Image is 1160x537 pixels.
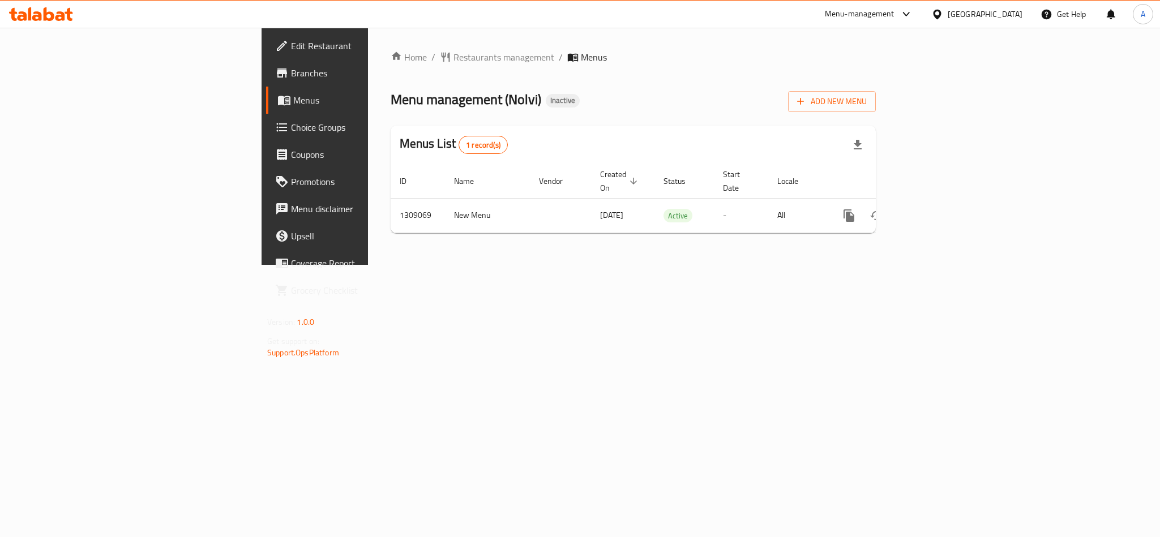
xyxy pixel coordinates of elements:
a: Branches [266,59,455,87]
span: Get support on: [267,334,319,349]
span: Start Date [723,167,755,195]
span: ID [400,174,421,188]
span: Branches [291,66,446,80]
span: Locale [777,174,813,188]
button: Change Status [863,202,890,229]
h2: Menus List [400,135,508,154]
span: [DATE] [600,208,623,222]
a: Coverage Report [266,250,455,277]
div: [GEOGRAPHIC_DATA] [948,8,1022,20]
a: Menus [266,87,455,114]
span: Grocery Checklist [291,283,446,297]
a: Promotions [266,168,455,195]
span: Menu disclaimer [291,202,446,216]
a: Edit Restaurant [266,32,455,59]
button: more [836,202,863,229]
a: Support.OpsPlatform [267,345,339,360]
span: Vendor [539,174,577,188]
a: Restaurants management [440,50,554,64]
td: All [768,198,827,233]
li: / [559,50,563,64]
span: Version: [267,315,295,329]
span: Menus [293,93,446,107]
span: 1.0.0 [297,315,314,329]
a: Coupons [266,141,455,168]
span: Add New Menu [797,94,867,109]
span: Coupons [291,148,446,161]
span: Coverage Report [291,256,446,270]
th: Actions [827,164,953,199]
div: Export file [844,131,871,158]
span: A [1141,8,1145,20]
a: Grocery Checklist [266,277,455,304]
table: enhanced table [391,164,953,233]
a: Menu disclaimer [266,195,455,222]
td: New Menu [445,198,530,233]
span: Restaurants management [453,50,554,64]
a: Choice Groups [266,114,455,141]
a: Upsell [266,222,455,250]
td: - [714,198,768,233]
nav: breadcrumb [391,50,876,64]
span: Menu management ( Nolvi ) [391,87,541,112]
span: 1 record(s) [459,140,507,151]
span: Name [454,174,489,188]
span: Choice Groups [291,121,446,134]
span: Promotions [291,175,446,188]
span: Inactive [546,96,580,105]
span: Active [664,209,692,222]
span: Menus [581,50,607,64]
span: Created On [600,167,641,195]
span: Status [664,174,700,188]
span: Upsell [291,229,446,243]
div: Inactive [546,94,580,108]
button: Add New Menu [788,91,876,112]
span: Edit Restaurant [291,39,446,53]
div: Total records count [459,136,508,154]
div: Menu-management [825,7,894,21]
